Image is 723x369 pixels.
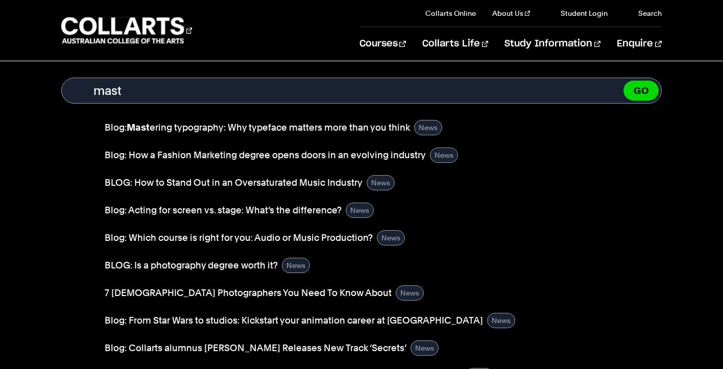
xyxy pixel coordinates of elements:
[359,27,406,61] a: Courses
[105,203,342,217] a: Blog: Acting for screen vs. stage: What’s the difference?
[546,8,608,18] a: Student Login
[105,148,426,162] a: Blog: How a Fashion Marketing degree opens doors in an evolving industry
[367,175,395,190] div: News
[411,340,439,356] div: News
[623,81,659,101] button: GO
[396,285,424,301] div: News
[61,78,661,104] form: Search
[61,78,661,104] input: Enter Search Term
[105,258,278,273] a: BLOG: Is a photography degree worth it?
[346,203,374,218] div: News
[105,231,373,245] a: Blog: Which course is right for you: Audio or Music Production?
[127,122,150,133] b: Mast
[624,8,662,18] a: Search
[61,16,192,45] div: Go to homepage
[504,27,600,61] a: Study Information
[105,120,410,135] a: Blog:Mastering typography: Why typeface matters more than you think
[422,27,488,61] a: Collarts Life
[105,341,406,355] a: Blog: Collarts alumnus [PERSON_NAME] Releases New Track ‘Secrets’
[377,230,405,245] div: News
[105,176,363,190] a: BLOG: How to Stand Out in an Oversaturated Music Industry
[492,8,530,18] a: About Us
[105,313,483,328] a: Blog: From Star Wars to studios: Kickstart your animation career at [GEOGRAPHIC_DATA]
[425,8,476,18] a: Collarts Online
[430,147,458,163] div: News
[414,120,442,135] div: News
[105,286,392,300] a: 7 [DEMOGRAPHIC_DATA] Photographers You Need To Know About
[617,27,661,61] a: Enquire
[487,313,515,328] div: News
[282,258,310,273] div: News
